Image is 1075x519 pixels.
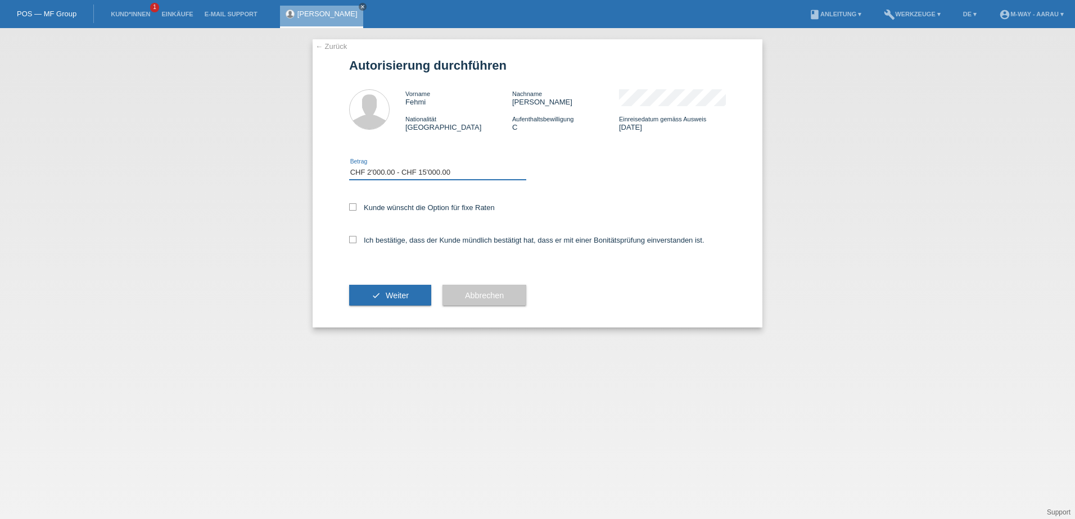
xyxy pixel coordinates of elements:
a: buildWerkzeuge ▾ [878,11,946,17]
i: close [360,4,365,10]
a: close [359,3,367,11]
div: [DATE] [619,115,726,131]
i: build [884,9,895,20]
div: Fehmi [405,89,512,106]
a: ← Zurück [315,42,347,51]
span: Einreisedatum gemäss Ausweis [619,116,706,122]
label: Ich bestätige, dass der Kunde mündlich bestätigt hat, dass er mit einer Bonitätsprüfung einversta... [349,236,704,244]
i: book [809,9,820,20]
button: check Weiter [349,285,431,306]
div: C [512,115,619,131]
h1: Autorisierung durchführen [349,58,726,72]
span: Abbrechen [465,291,504,300]
button: Abbrechen [442,285,526,306]
div: [GEOGRAPHIC_DATA] [405,115,512,131]
span: Aufenthaltsbewilligung [512,116,573,122]
a: Support [1047,508,1071,516]
label: Kunde wünscht die Option für fixe Raten [349,203,495,212]
span: Nationalität [405,116,436,122]
a: DE ▾ [957,11,982,17]
span: Weiter [386,291,409,300]
i: account_circle [999,9,1010,20]
span: Nachname [512,90,542,97]
a: Einkäufe [156,11,198,17]
i: check [372,291,381,300]
a: POS — MF Group [17,10,76,18]
span: 1 [150,3,159,12]
a: [PERSON_NAME] [297,10,358,18]
a: account_circlem-way - Aarau ▾ [993,11,1069,17]
span: Vorname [405,90,430,97]
div: [PERSON_NAME] [512,89,619,106]
a: E-Mail Support [199,11,263,17]
a: Kund*innen [105,11,156,17]
a: bookAnleitung ▾ [803,11,867,17]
